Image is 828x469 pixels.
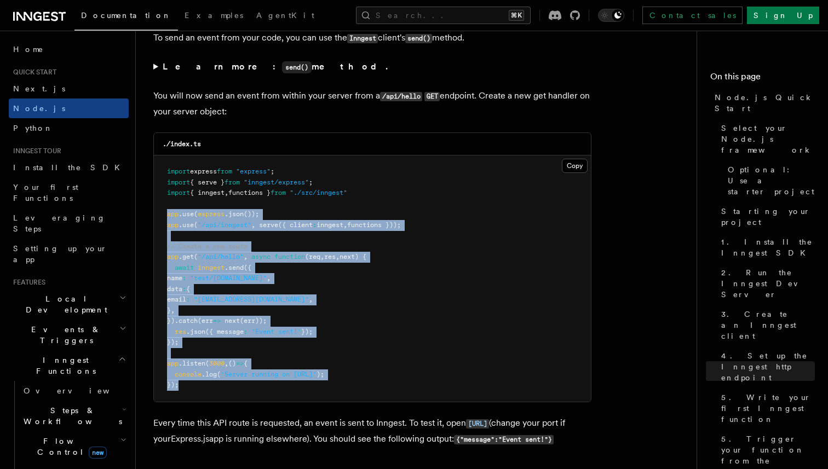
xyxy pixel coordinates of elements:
[13,124,53,132] span: Python
[13,44,44,55] span: Home
[19,436,120,458] span: Flow Control
[205,328,244,335] span: ({ message
[336,253,340,260] span: ,
[251,253,271,260] span: async
[167,178,190,186] span: import
[721,392,815,425] span: 5. Write your first Inngest function
[9,239,129,269] a: Setting up your app
[178,3,250,30] a: Examples
[320,253,324,260] span: ,
[251,221,255,229] span: ,
[305,253,320,260] span: (req
[175,370,202,378] span: console
[9,289,129,320] button: Local Development
[225,360,228,367] span: ,
[194,296,309,303] span: "[EMAIL_ADDRESS][DOMAIN_NAME]"
[19,401,129,431] button: Steps & Workflows
[153,30,591,46] p: To send an event from your code, you can use the client's method.
[225,189,228,196] span: ,
[167,210,179,218] span: app
[271,189,286,196] span: from
[244,253,248,260] span: ,
[171,306,175,314] span: ,
[9,293,119,315] span: Local Development
[19,431,129,462] button: Flow Controlnew
[9,350,129,381] button: Inngest Functions
[153,415,591,447] p: Every time this API route is requested, an event is sent to Inngest. To test it, open (change you...
[244,328,248,335] span: :
[721,123,815,155] span: Select your Node.js framework
[244,360,248,367] span: {
[747,7,819,24] a: Sign Up
[9,355,118,377] span: Inngest Functions
[717,387,815,429] a: 5. Write your first Inngest function
[228,189,271,196] span: functions }
[81,11,171,20] span: Documentation
[717,232,815,263] a: 1. Install the Inngest SDK
[167,296,186,303] span: email
[221,370,317,378] span: 'Server running on [URL]'
[182,274,186,282] span: :
[74,3,178,31] a: Documentation
[9,158,129,177] a: Install the SDK
[163,140,201,148] code: ./index.ts
[236,167,271,175] span: "express"
[163,61,390,72] strong: Learn more: method.
[9,177,129,208] a: Your first Functions
[205,360,209,367] span: (
[186,285,190,293] span: {
[717,263,815,304] a: 2. Run the Inngest Dev Server
[9,68,56,77] span: Quick start
[598,9,624,22] button: Toggle dark mode
[89,447,107,459] span: new
[225,178,240,186] span: from
[13,163,127,172] span: Install the SDK
[175,264,194,271] span: await
[251,328,301,335] span: 'Event sent!'
[179,210,194,218] span: .use
[167,317,175,325] span: })
[167,285,182,293] span: data
[167,167,190,175] span: import
[717,201,815,232] a: Starting your project
[186,296,190,303] span: :
[179,221,194,229] span: .use
[259,221,278,229] span: serve
[405,34,432,43] code: send()
[194,221,198,229] span: (
[244,210,259,218] span: ());
[217,167,232,175] span: from
[190,189,225,196] span: { inngest
[167,274,182,282] span: name
[209,360,225,367] span: 3000
[267,274,271,282] span: ,
[153,88,591,119] p: You will now send an event from within your server from a endpoint. Create a new get handler on y...
[153,59,591,75] summary: Learn more:send()method.
[194,253,198,260] span: (
[228,360,236,367] span: ()
[202,370,217,378] span: .log
[186,328,205,335] span: .json
[213,317,221,325] span: =>
[278,221,313,229] span: ({ client
[190,178,225,186] span: { serve }
[721,206,815,228] span: Starting your project
[19,381,129,401] a: Overview
[710,88,815,118] a: Node.js Quick Start
[466,418,489,428] a: [URL]
[715,92,815,114] span: Node.js Quick Start
[717,304,815,346] a: 3. Create an Inngest client
[198,264,225,271] span: inngest
[466,419,489,429] code: [URL]
[723,160,815,201] a: Optional: Use a starter project
[198,253,244,260] span: "/api/hello"
[9,99,129,118] a: Node.js
[167,360,179,367] span: app
[356,7,531,24] button: Search...⌘K
[167,221,179,229] span: app
[167,242,248,250] span: // Create a new route
[167,189,190,196] span: import
[167,338,179,346] span: });
[347,221,401,229] span: functions }));
[244,178,309,186] span: "inngest/express"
